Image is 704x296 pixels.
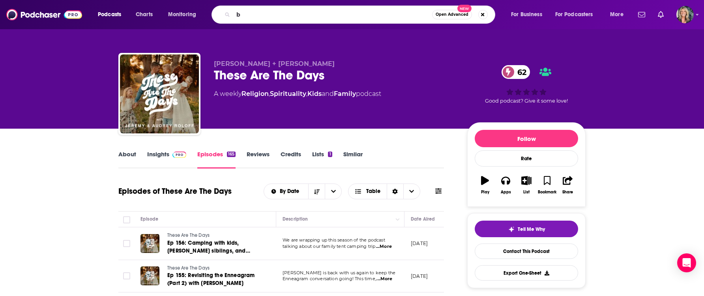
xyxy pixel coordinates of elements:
[167,265,210,271] span: These Are The Days
[168,9,196,20] span: Monitoring
[283,276,376,281] span: Enneagram conversation going! This time,
[676,6,694,23] img: User Profile
[140,214,158,224] div: Episode
[411,214,435,224] div: Date Aired
[131,8,157,21] a: Charts
[475,130,578,147] button: Follow
[538,190,556,195] div: Bookmark
[214,89,381,99] div: A weekly podcast
[312,150,332,169] a: Lists1
[307,90,322,97] a: Kids
[348,184,420,199] button: Choose View
[219,6,503,24] div: Search podcasts, credits, & more...
[269,90,270,97] span: ,
[167,232,210,238] span: These Are The Days
[343,150,363,169] a: Similar
[167,272,262,287] a: Ep 155: Revisiting the Enneagram (Part 2) with [PERSON_NAME]
[325,184,341,199] button: open menu
[376,244,392,250] span: ...More
[334,90,356,97] a: Family
[610,9,623,20] span: More
[676,6,694,23] span: Logged in as lisa.beech
[605,8,633,21] button: open menu
[92,8,131,21] button: open menu
[6,7,82,22] img: Podchaser - Follow, Share and Rate Podcasts
[376,276,392,282] span: ...More
[306,90,307,97] span: ,
[227,152,236,157] div: 165
[242,90,269,97] a: Religion
[411,273,428,279] p: [DATE]
[308,184,325,199] button: Sort Direction
[167,272,255,287] span: Ep 155: Revisiting the Enneagram (Part 2) with [PERSON_NAME]
[214,60,335,67] span: [PERSON_NAME] + [PERSON_NAME]
[393,215,403,224] button: Column Actions
[147,150,186,169] a: InsightsPodchaser Pro
[509,65,530,79] span: 62
[366,189,380,194] span: Table
[508,226,515,232] img: tell me why sparkle
[495,171,516,199] button: Apps
[511,9,542,20] span: For Business
[270,90,306,97] a: Spirituality
[677,253,696,272] div: Open Intercom Messenger
[475,265,578,281] button: Export One-Sheet
[197,150,236,169] a: Episodes165
[123,272,130,279] span: Toggle select row
[167,265,262,272] a: These Are The Days
[467,60,586,109] div: 62Good podcast? Give it some love!
[283,214,308,224] div: Description
[562,190,573,195] div: Share
[676,6,694,23] button: Show profile menu
[118,150,136,169] a: About
[655,8,667,21] a: Show notifications dropdown
[635,8,648,21] a: Show notifications dropdown
[501,190,511,195] div: Apps
[283,270,395,275] span: [PERSON_NAME] is back with us again to keep the
[136,9,153,20] span: Charts
[558,171,578,199] button: Share
[436,13,468,17] span: Open Advanced
[518,226,545,232] span: Tell Me Why
[120,54,199,133] img: These Are The Days
[118,186,232,196] h1: Episodes of These Are The Days
[432,10,472,19] button: Open AdvancedNew
[328,152,332,157] div: 1
[555,9,593,20] span: For Podcasters
[264,189,309,194] button: open menu
[247,150,270,169] a: Reviews
[387,184,403,199] div: Sort Direction
[172,152,186,158] img: Podchaser Pro
[322,90,334,97] span: and
[457,5,472,12] span: New
[280,189,302,194] span: By Date
[475,221,578,237] button: tell me why sparkleTell Me Why
[123,240,130,247] span: Toggle select row
[537,171,557,199] button: Bookmark
[516,171,537,199] button: List
[475,244,578,259] a: Contact This Podcast
[163,8,206,21] button: open menu
[502,65,530,79] a: 62
[475,171,495,199] button: Play
[411,240,428,247] p: [DATE]
[475,150,578,167] div: Rate
[167,232,262,239] a: These Are The Days
[523,190,530,195] div: List
[167,239,262,255] a: Ep 156: Camping with kids, [PERSON_NAME] siblings, and [PERSON_NAME] Farms
[481,190,489,195] div: Play
[485,98,568,104] span: Good podcast? Give it some love!
[281,150,301,169] a: Credits
[264,184,342,199] h2: Choose List sort
[233,8,432,21] input: Search podcasts, credits, & more...
[283,244,375,249] span: talking about our family tent camping trip
[167,240,250,262] span: Ep 156: Camping with kids, [PERSON_NAME] siblings, and [PERSON_NAME] Farms
[283,237,385,243] span: We are wrapping up this season of the podcast
[98,9,121,20] span: Podcasts
[506,8,552,21] button: open menu
[550,8,605,21] button: open menu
